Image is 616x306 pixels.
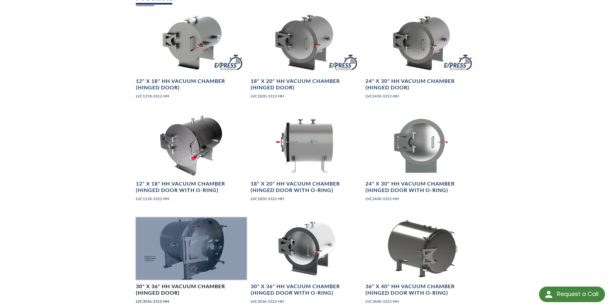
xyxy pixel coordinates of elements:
[544,289,554,300] img: round button
[251,298,362,304] p: LVC3036-3322-HH
[251,283,362,297] h4: 30" X 36" HH Vacuum Chamber (Hinged Door with O-ring)
[557,287,599,301] div: Request a Call
[251,93,362,99] p: LVC1820-3312-HH
[539,287,605,302] div: Request a Call
[365,115,476,207] a: LVC2430-3322-HH Vacuum Chamber, front view24" X 30" HH Vacuum Chamber (Hinged Door with O-ring)LV...
[136,115,247,207] a: LVC1218-3322-HH, angled view12" X 18" HH Vacuum Chamber (Hinged Door with O-ring)LVC1218-3322-HH
[251,78,362,91] h4: 18" X 20" HH Vacuum Chamber (Hinged Door)
[136,298,247,304] p: LVC3036-3312-HH
[136,78,247,91] h4: 12" X 18" HH Vacuum Chamber (Hinged Door)
[251,12,362,104] a: LVC1820-3312-HH Horizontal Express Chamber, angled view18" X 20" HH Vacuum Chamber (Hinged Door)L...
[136,283,247,297] h4: 30" X 36" HH Vacuum Chamber (Hinged Door)
[136,196,247,202] p: LVC1218-3322-HH
[251,180,362,194] h4: 18" X 20" HH Vacuum Chamber (Hinged Door with O-ring)
[365,180,476,194] h4: 24" X 30" HH Vacuum Chamber (Hinged Door with O-ring)
[136,180,247,194] h4: 12" X 18" HH Vacuum Chamber (Hinged Door with O-ring)
[365,78,476,91] h4: 24" X 30" HH Vacuum Chamber (Hinged Door)
[365,298,476,304] p: LVC3640-3322-HH
[365,196,476,202] p: LVC2430-3322-HH
[365,12,476,104] a: LVC2430-3312-HH Horizontal Express Chamber, angled view24" X 30" HH Vacuum Chamber (Hinged Door)L...
[365,283,476,297] h4: 36" X 40" HH Vacuum Chamber (Hinged Door with O-ring)
[136,93,247,99] p: LVC1218-3312-HH
[251,115,362,207] a: LVC1820-3322-HH Horizontal Vacuum Chamber, side view18" X 20" HH Vacuum Chamber (Hinged Door with...
[251,196,362,202] p: LVC1820-3322-HH
[365,93,476,99] p: LVC2430-3312-HH
[136,12,247,104] a: LVC1218-3312-HH Express Chamber, side view12" X 18" HH Vacuum Chamber (Hinged Door)LVC1218-3312-HH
